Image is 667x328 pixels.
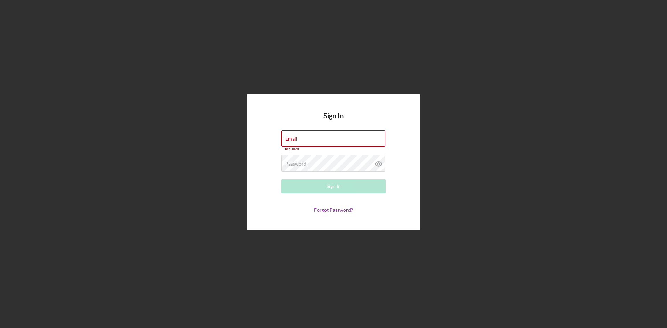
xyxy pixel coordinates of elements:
h4: Sign In [323,112,344,130]
div: Sign In [327,179,341,193]
label: Password [285,161,306,167]
a: Forgot Password? [314,207,353,213]
div: Required [281,147,386,151]
button: Sign In [281,179,386,193]
label: Email [285,136,297,142]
